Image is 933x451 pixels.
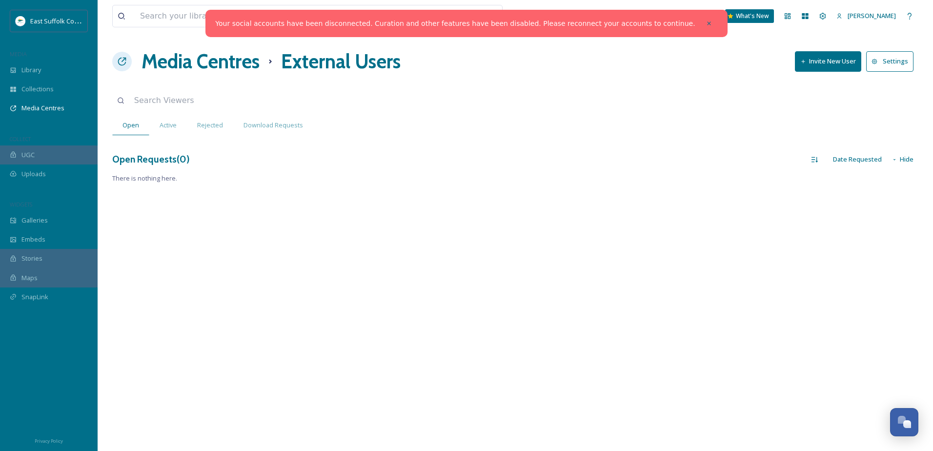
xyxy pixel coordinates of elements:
[10,50,27,58] span: MEDIA
[215,19,695,29] a: Your social accounts have been disconnected. Curation and other features have been disabled. Plea...
[866,51,913,71] button: Settings
[440,6,497,25] a: View all files
[243,121,303,130] span: Download Requests
[21,169,46,179] span: Uploads
[112,174,918,183] span: There is nothing here.
[21,235,45,244] span: Embeds
[848,11,896,20] span: [PERSON_NAME]
[10,135,31,143] span: COLLECT
[21,150,35,160] span: UGC
[112,152,190,166] h3: Open Requests ( 0 )
[795,51,861,71] button: Invite New User
[21,103,64,113] span: Media Centres
[21,84,54,94] span: Collections
[142,47,260,76] a: Media Centres
[890,408,918,436] button: Open Chat
[866,51,918,71] a: Settings
[35,438,63,444] span: Privacy Policy
[135,5,423,27] input: Search your library
[21,254,42,263] span: Stories
[35,434,63,446] a: Privacy Policy
[21,292,48,302] span: SnapLink
[725,9,774,23] a: What's New
[21,65,41,75] span: Library
[160,121,177,130] span: Active
[16,16,25,26] img: ESC%20Logo.png
[21,273,38,283] span: Maps
[122,121,139,130] span: Open
[828,150,887,169] div: Date Requested
[129,90,356,111] input: Search Viewers
[832,6,901,25] a: [PERSON_NAME]
[197,121,223,130] span: Rejected
[281,47,401,76] h1: External Users
[21,216,48,225] span: Galleries
[30,16,88,25] span: East Suffolk Council
[887,150,918,169] button: Hide
[10,201,32,208] span: WIDGETS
